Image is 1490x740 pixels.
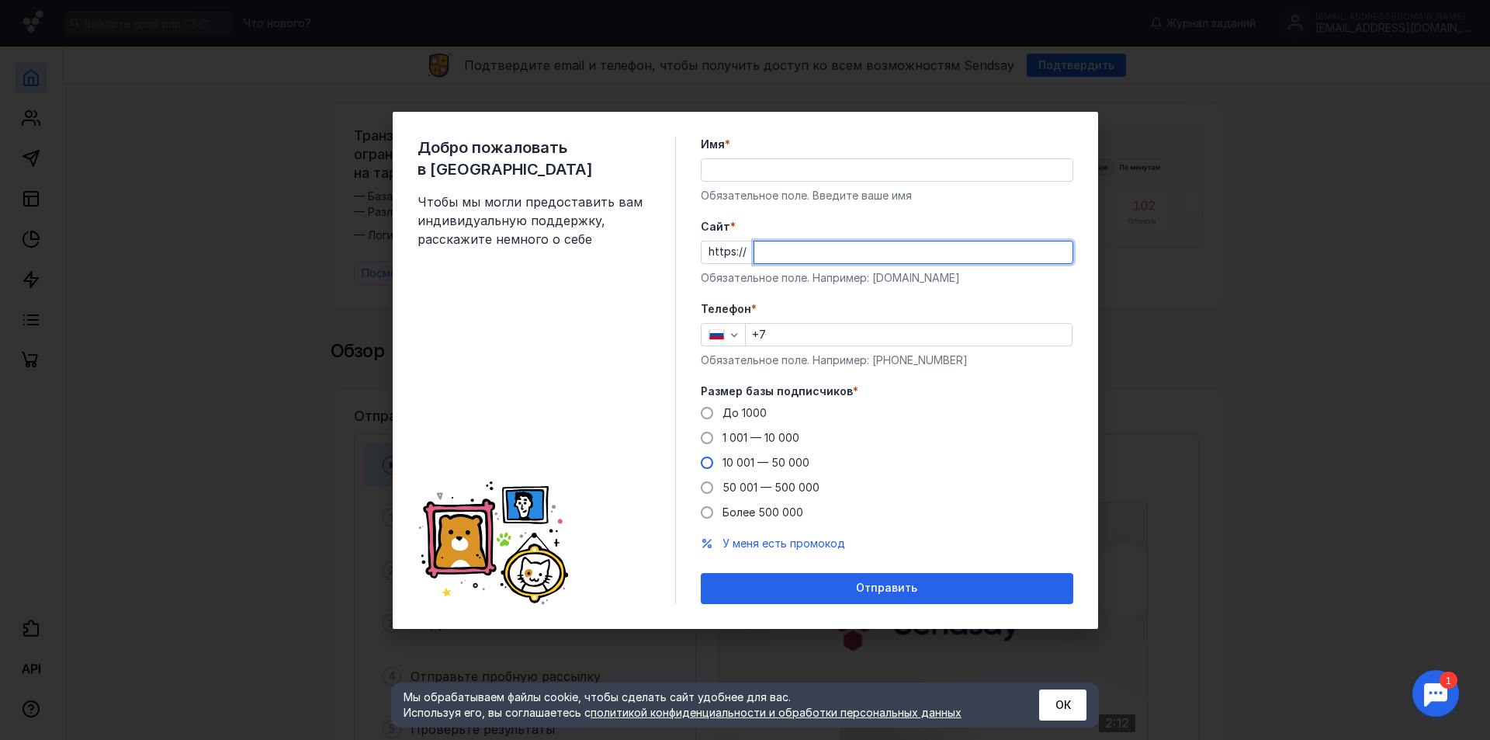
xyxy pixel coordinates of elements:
span: Добро пожаловать в [GEOGRAPHIC_DATA] [418,137,650,180]
div: Мы обрабатываем файлы cookie, чтобы сделать сайт удобнее для вас. Используя его, вы соглашаетесь c [404,690,1001,721]
span: Имя [701,137,725,152]
button: У меня есть промокод [722,536,845,551]
span: Размер базы подписчиков [701,384,853,399]
div: Обязательное поле. Введите ваше имя [701,188,1073,203]
div: Обязательное поле. Например: [PHONE_NUMBER] [701,353,1073,368]
span: Отправить [856,582,917,595]
span: У меня есть промокод [722,537,845,550]
span: Телефон [701,301,751,317]
span: Cайт [701,219,730,235]
a: политикой конфиденциальности и обработки персональных данных [591,706,962,719]
span: До 1000 [722,406,767,419]
button: ОК [1039,690,1086,721]
span: 1 001 — 10 000 [722,431,799,444]
div: Обязательное поле. Например: [DOMAIN_NAME] [701,270,1073,286]
span: 50 001 — 500 000 [722,481,819,494]
span: 10 001 — 50 000 [722,456,809,469]
span: Чтобы мы могли предоставить вам индивидуальную поддержку, расскажите немного о себе [418,193,650,248]
span: Более 500 000 [722,505,803,519]
button: Отправить [701,573,1073,604]
div: 1 [35,9,53,26]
